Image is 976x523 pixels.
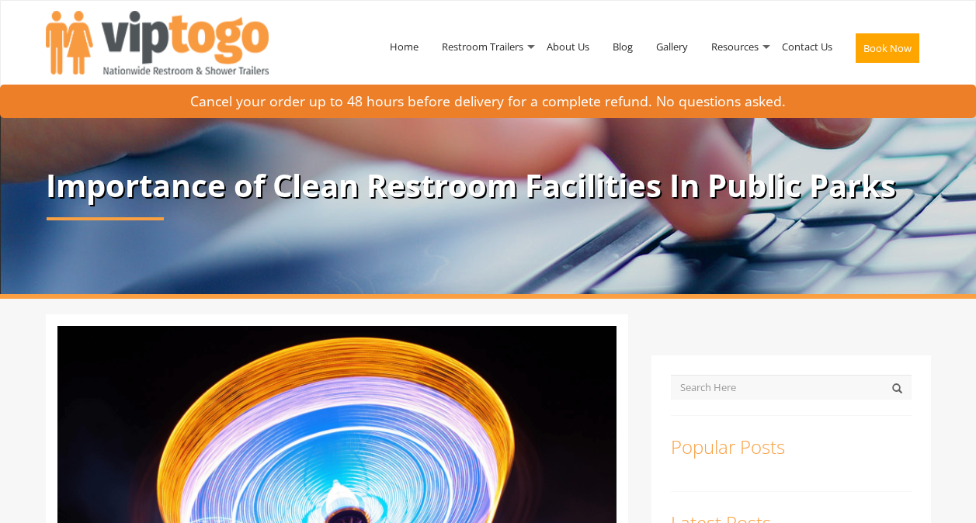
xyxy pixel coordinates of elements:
[671,437,912,457] h3: Popular Posts
[700,6,770,87] a: Resources
[430,6,535,87] a: Restroom Trailers
[601,6,644,87] a: Blog
[644,6,700,87] a: Gallery
[46,11,269,74] img: VIPTOGO
[856,33,919,63] button: Book Now
[535,6,601,87] a: About Us
[378,6,430,87] a: Home
[844,6,931,96] a: Book Now
[671,375,912,400] input: Search Here
[46,168,931,203] p: Importance of Clean Restroom Facilities In Public Parks
[770,6,844,87] a: Contact Us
